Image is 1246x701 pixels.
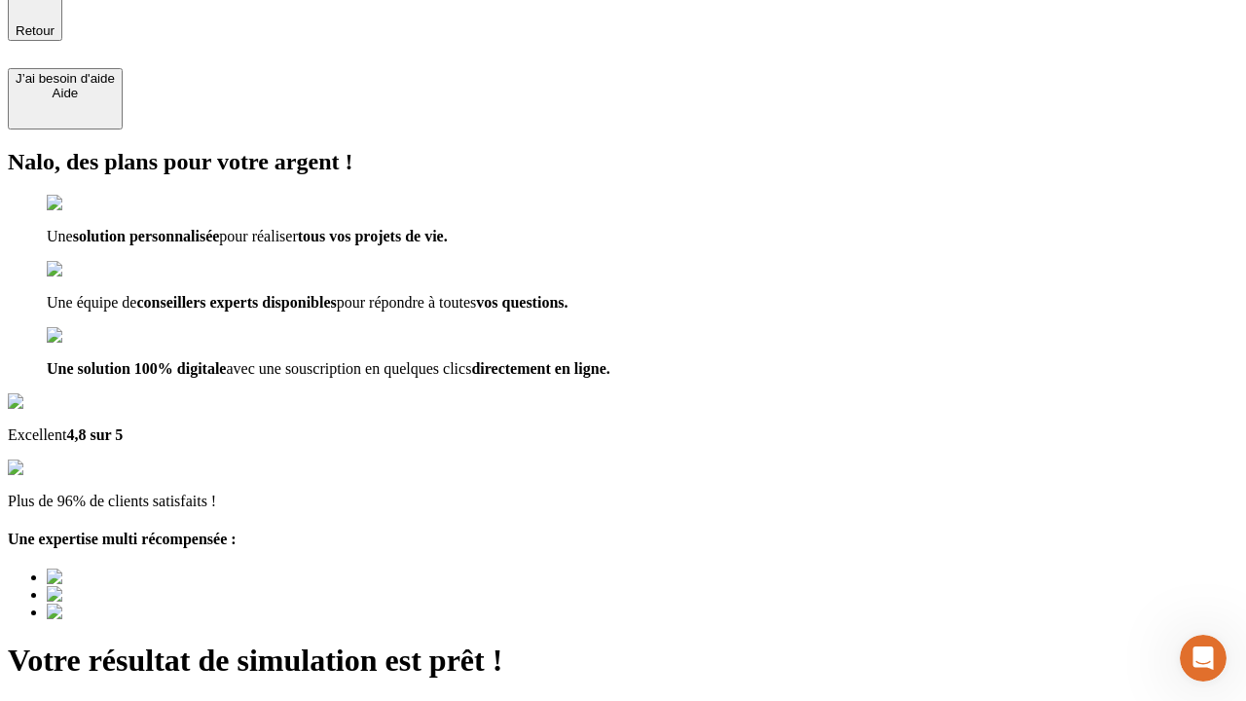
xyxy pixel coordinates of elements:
[47,294,136,311] span: Une équipe de
[337,294,477,311] span: pour répondre à toutes
[226,360,471,377] span: avec une souscription en quelques clics
[16,86,115,100] div: Aide
[47,604,227,621] img: Best savings advice award
[47,228,73,244] span: Une
[8,68,123,129] button: J’ai besoin d'aideAide
[8,460,104,477] img: reviews stars
[73,228,220,244] span: solution personnalisée
[471,360,609,377] span: directement en ligne.
[16,71,115,86] div: J’ai besoin d'aide
[47,327,130,345] img: checkmark
[8,149,1238,175] h2: Nalo, des plans pour votre argent !
[8,531,1238,548] h4: Une expertise multi récompensée :
[47,360,226,377] span: Une solution 100% digitale
[219,228,297,244] span: pour réaliser
[16,23,55,38] span: Retour
[8,393,121,411] img: Google Review
[66,426,123,443] span: 4,8 sur 5
[47,569,227,586] img: Best savings advice award
[136,294,336,311] span: conseillers experts disponibles
[47,261,130,278] img: checkmark
[8,426,66,443] span: Excellent
[1180,635,1227,682] iframe: Intercom live chat
[47,195,130,212] img: checkmark
[298,228,448,244] span: tous vos projets de vie.
[8,493,1238,510] p: Plus de 96% de clients satisfaits !
[8,643,1238,679] h1: Votre résultat de simulation est prêt !
[476,294,568,311] span: vos questions.
[47,586,227,604] img: Best savings advice award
